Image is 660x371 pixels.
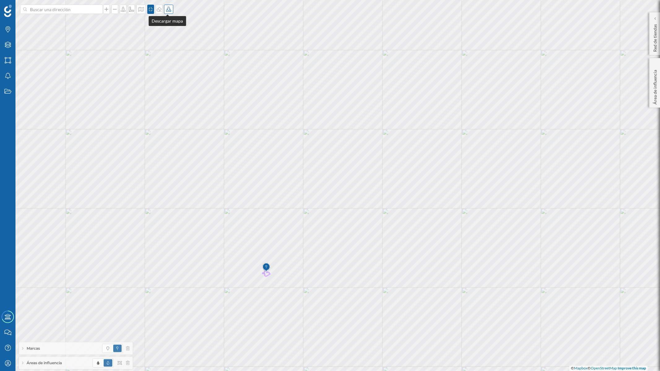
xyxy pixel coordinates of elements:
p: Red de tiendas [652,22,658,52]
div: Descargar mapa [149,16,186,26]
img: Marker [262,261,270,274]
a: OpenStreetMap [591,366,617,370]
a: Mapbox [574,366,588,370]
p: Área de influencia [652,67,658,104]
span: Soporte [12,4,34,10]
span: Áreas de influencia [27,360,62,366]
span: Marcas [27,346,40,351]
img: Geoblink Logo [4,5,12,17]
div: © © [569,366,648,371]
a: Improve this map [618,366,646,370]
